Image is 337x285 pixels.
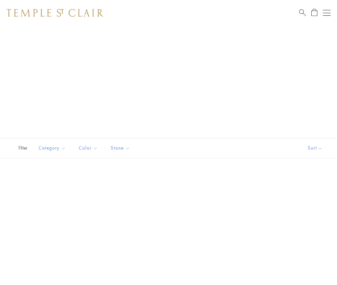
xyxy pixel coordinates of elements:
[293,138,337,158] button: Show sort by
[75,144,103,152] span: Color
[35,144,71,152] span: Category
[106,141,135,155] button: Stone
[311,9,317,17] a: Open Shopping Bag
[323,9,331,17] button: Open navigation
[34,141,71,155] button: Category
[6,9,103,17] img: Temple St. Clair
[108,144,135,152] span: Stone
[74,141,103,155] button: Color
[299,9,306,17] a: Search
